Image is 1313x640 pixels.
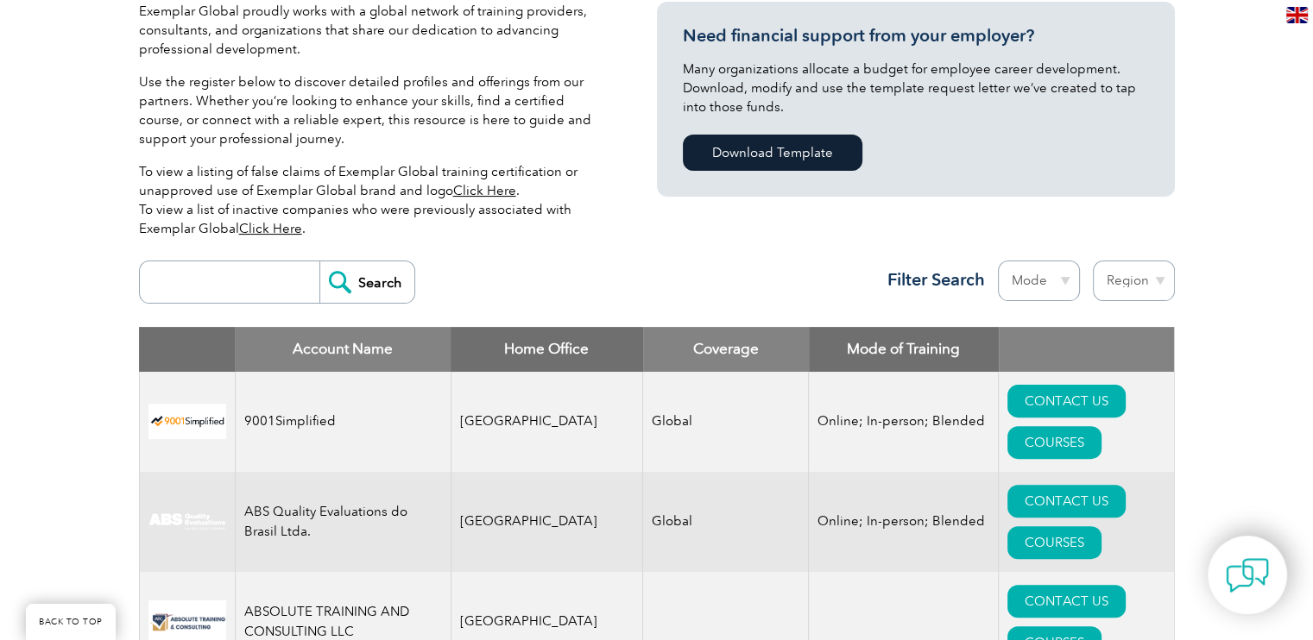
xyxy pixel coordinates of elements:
[319,261,414,303] input: Search
[451,472,643,572] td: [GEOGRAPHIC_DATA]
[809,372,999,472] td: Online; In-person; Blended
[453,183,516,198] a: Click Here
[235,327,451,372] th: Account Name: activate to sort column descending
[809,327,999,372] th: Mode of Training: activate to sort column ascending
[139,2,605,59] p: Exemplar Global proudly works with a global network of training providers, consultants, and organ...
[643,372,809,472] td: Global
[999,327,1174,372] th: : activate to sort column ascending
[451,327,643,372] th: Home Office: activate to sort column ascending
[148,512,226,531] img: c92924ac-d9bc-ea11-a814-000d3a79823d-logo.jpg
[1286,7,1308,23] img: en
[26,604,116,640] a: BACK TO TOP
[1007,385,1126,417] a: CONTACT US
[1007,485,1126,518] a: CONTACT US
[1007,526,1102,559] a: COURSES
[643,327,809,372] th: Coverage: activate to sort column ascending
[148,404,226,439] img: 37c9c059-616f-eb11-a812-002248153038-logo.png
[683,25,1149,47] h3: Need financial support from your employer?
[235,372,451,472] td: 9001Simplified
[683,135,862,171] a: Download Template
[643,472,809,572] td: Global
[239,221,302,236] a: Click Here
[809,472,999,572] td: Online; In-person; Blended
[877,269,985,291] h3: Filter Search
[1226,554,1269,597] img: contact-chat.png
[1007,585,1126,618] a: CONTACT US
[451,372,643,472] td: [GEOGRAPHIC_DATA]
[235,472,451,572] td: ABS Quality Evaluations do Brasil Ltda.
[1007,426,1102,459] a: COURSES
[139,72,605,148] p: Use the register below to discover detailed profiles and offerings from our partners. Whether you...
[139,162,605,238] p: To view a listing of false claims of Exemplar Global training certification or unapproved use of ...
[683,60,1149,116] p: Many organizations allocate a budget for employee career development. Download, modify and use th...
